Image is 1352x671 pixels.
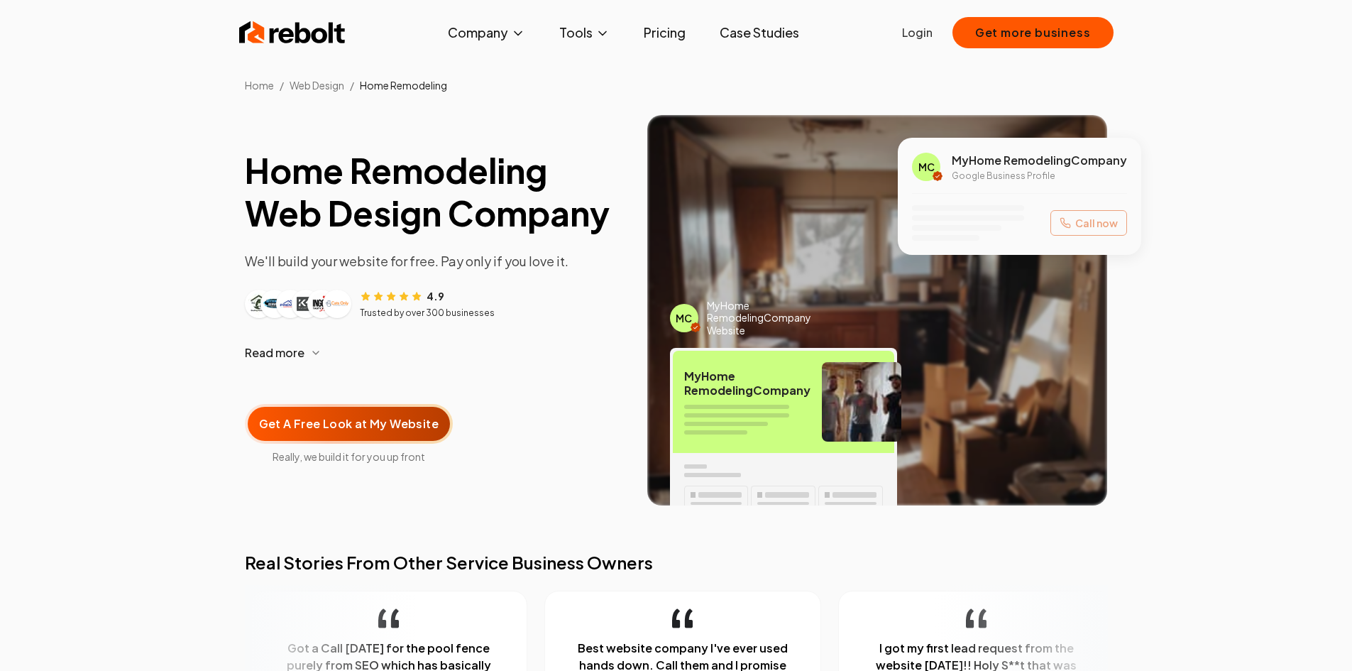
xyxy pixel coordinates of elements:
span: MC [918,160,935,174]
span: My Home Remodeling Company [952,152,1127,169]
span: Read more [245,344,304,361]
h2: Real Stories From Other Service Business Owners [245,551,1108,574]
img: quotation-mark [952,609,973,628]
img: Customer logo 6 [326,293,348,315]
span: MC [676,311,692,325]
button: Get A Free Look at My Website [245,404,454,444]
a: Home [245,79,274,92]
a: Case Studies [708,18,810,47]
img: Home Remodeling team [822,362,901,442]
button: Get more business [952,17,1114,48]
img: Customer logo 4 [295,293,317,315]
div: Customer logos [245,290,351,318]
li: / [350,78,354,92]
span: My Home Remodeling Company [684,369,810,398]
span: Really, we build it for you up front [245,449,454,464]
p: Google Business Profile [952,170,1127,182]
span: Get A Free Look at My Website [259,415,439,432]
img: quotation-mark [659,609,679,628]
img: Customer logo 1 [248,293,270,315]
a: Pricing [632,18,697,47]
li: / [280,78,284,92]
span: My Home Remodeling Company Website [707,300,821,337]
span: Web Design [290,79,344,92]
span: 4.9 [427,289,444,303]
img: Customer logo 5 [310,293,333,315]
img: Customer logo 2 [263,293,286,315]
button: Read more [245,336,625,370]
img: Image of completed Home Remodeling job [647,115,1108,506]
a: Get A Free Look at My WebsiteReally, we build it for you up front [245,381,454,464]
div: Rating: 4.9 out of 5 stars [360,288,444,303]
button: Tools [548,18,621,47]
img: quotation-mark [365,609,385,628]
a: Login [902,24,933,41]
img: Rebolt Logo [239,18,346,47]
span: Home Remodeling [360,79,447,92]
p: We'll build your website for free. Pay only if you love it. [245,251,625,271]
article: Customer reviews [245,288,625,319]
h1: Home Remodeling Web Design Company [245,149,625,234]
nav: Breadcrumb [222,78,1131,92]
img: Customer logo 3 [279,293,302,315]
p: Trusted by over 300 businesses [360,307,495,319]
button: Company [436,18,537,47]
